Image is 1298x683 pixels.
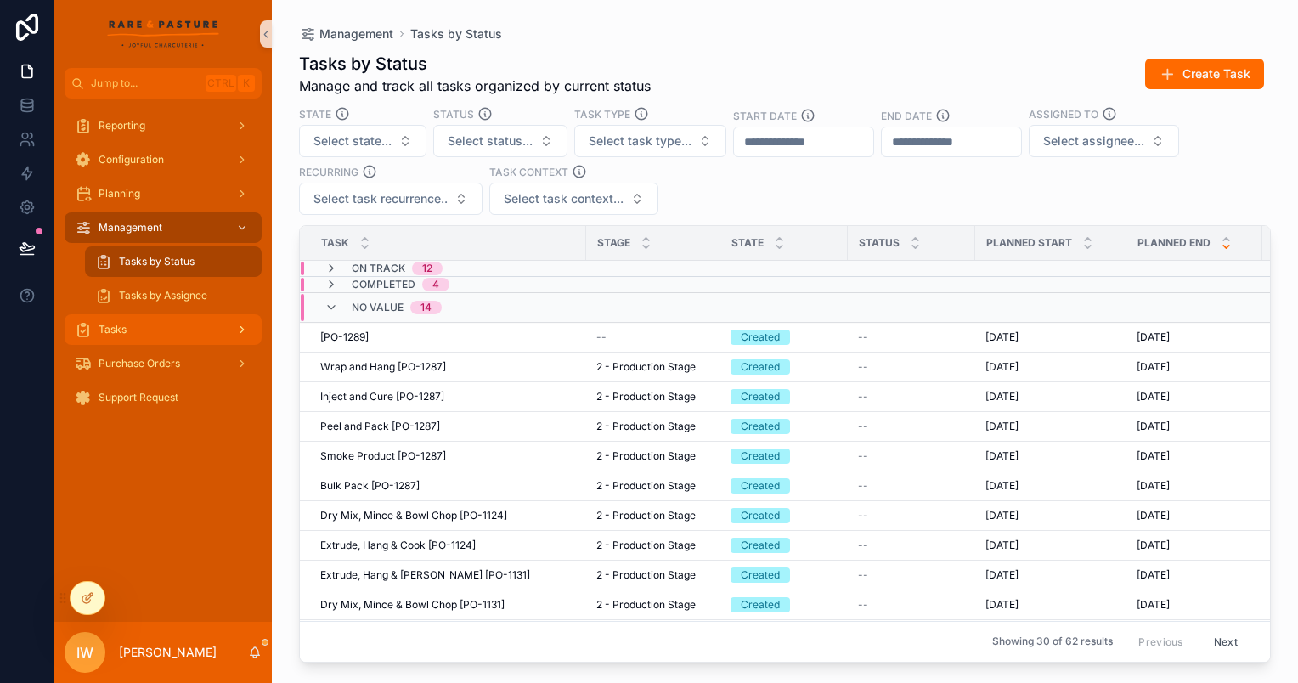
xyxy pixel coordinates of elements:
a: Tasks by Status [85,246,262,277]
button: Select Button [299,183,483,215]
span: 2 - Production Stage [596,598,696,612]
span: Tasks by Status [119,255,195,268]
a: Created [731,359,838,375]
div: Created [741,449,780,464]
a: Smoke Product [PO-1287] [320,449,576,463]
span: [DATE] [1137,330,1170,344]
a: [PO-1289] [320,330,576,344]
span: [DATE] [1137,420,1170,433]
button: Select Button [299,125,426,157]
a: Tasks [65,314,262,345]
div: Created [741,359,780,375]
span: [DATE] [985,539,1019,552]
a: Support Request [65,382,262,413]
a: -- [858,539,965,552]
img: App logo [107,20,220,48]
span: Create Task [1182,65,1250,82]
span: On Track [352,262,405,275]
div: Created [741,508,780,523]
span: [DATE] [1137,449,1170,463]
a: [DATE] [1137,360,1252,374]
a: [DATE] [1137,568,1252,582]
span: [DATE] [1137,390,1170,404]
span: Smoke Product [PO-1287] [320,449,446,463]
span: Select task type... [589,133,691,150]
a: Tasks by Status [410,25,502,42]
span: Support Request [99,391,178,404]
span: [DATE] [985,449,1019,463]
a: Wrap and Hang [PO-1287] [320,360,576,374]
a: Dry Mix, Mince & Bowl Chop [PO-1131] [320,598,576,612]
a: [DATE] [1137,420,1252,433]
span: -- [596,330,607,344]
span: Management [99,221,162,234]
span: Extrude, Hang & [PERSON_NAME] [PO-1131] [320,568,530,582]
a: Dry Mix, Mince & Bowl Chop [PO-1124] [320,509,576,522]
span: [DATE] [1137,568,1170,582]
a: Planning [65,178,262,209]
a: [DATE] [985,420,1116,433]
span: Select state... [313,133,392,150]
a: 2 - Production Stage [596,360,710,374]
span: -- [858,360,868,374]
a: Peel and Pack [PO-1287] [320,420,576,433]
a: Created [731,567,838,583]
span: 2 - Production Stage [596,420,696,433]
div: 4 [432,278,439,291]
a: -- [858,509,965,522]
span: Reporting [99,119,145,133]
span: -- [858,449,868,463]
span: Completed [352,278,415,291]
span: 2 - Production Stage [596,479,696,493]
button: Next [1202,629,1250,655]
a: 2 - Production Stage [596,420,710,433]
a: [DATE] [1137,539,1252,552]
span: Wrap and Hang [PO-1287] [320,360,446,374]
span: [DATE] [985,568,1019,582]
a: [DATE] [985,449,1116,463]
div: Created [741,389,780,404]
span: Select status... [448,133,533,150]
label: Task Context [489,164,568,179]
span: Select assignee... [1043,133,1144,150]
a: -- [858,598,965,612]
a: [DATE] [1137,598,1252,612]
a: [DATE] [1137,479,1252,493]
a: Inject and Cure [PO-1287] [320,390,576,404]
a: -- [858,420,965,433]
button: Select Button [433,125,567,157]
label: Start Date [733,108,797,123]
span: 2 - Production Stage [596,390,696,404]
a: [DATE] [985,390,1116,404]
span: No value [352,301,404,314]
button: Create Task [1145,59,1264,89]
span: 2 - Production Stage [596,509,696,522]
span: 2 - Production Stage [596,360,696,374]
button: Select Button [1029,125,1179,157]
a: Created [731,449,838,464]
a: 2 - Production Stage [596,390,710,404]
span: [DATE] [985,598,1019,612]
a: [DATE] [1137,330,1252,344]
span: Showing 30 of 62 results [992,635,1113,649]
span: Planned End [1137,236,1211,250]
span: [DATE] [1137,479,1170,493]
span: Ctrl [206,75,236,92]
span: Select task context... [504,190,624,207]
span: -- [858,330,868,344]
a: Extrude, Hang & Cook [PO-1124] [320,539,576,552]
span: Dry Mix, Mince & Bowl Chop [PO-1124] [320,509,507,522]
span: 2 - Production Stage [596,539,696,552]
span: [PO-1289] [320,330,369,344]
a: [DATE] [985,539,1116,552]
a: -- [858,330,965,344]
span: [DATE] [1137,539,1170,552]
span: State [731,236,764,250]
a: 2 - Production Stage [596,568,710,582]
div: 14 [420,301,432,314]
span: Inject and Cure [PO-1287] [320,390,444,404]
div: Created [741,330,780,345]
span: Peel and Pack [PO-1287] [320,420,440,433]
a: [DATE] [1137,509,1252,522]
span: [DATE] [985,479,1019,493]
